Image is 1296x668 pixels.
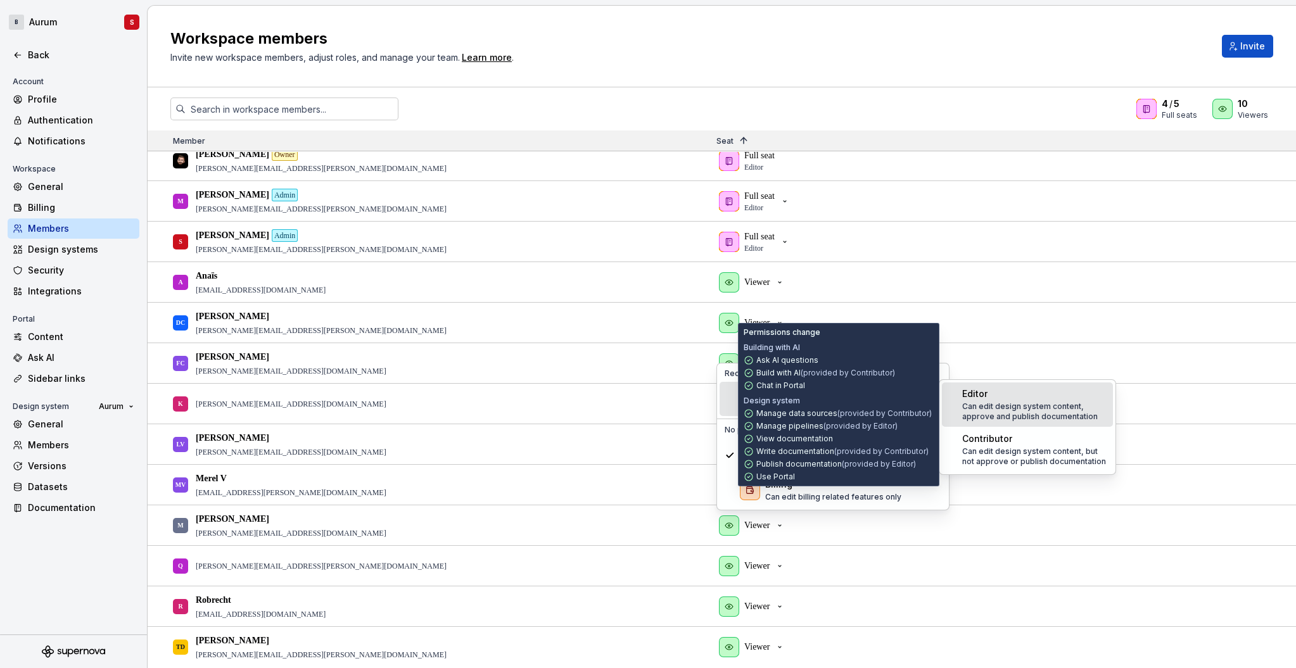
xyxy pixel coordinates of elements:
div: Requires paid seat [720,366,946,381]
button: Full seatEditor [716,189,795,214]
div: Billing [28,201,134,214]
a: Profile [8,89,139,110]
a: Learn more [462,51,512,64]
a: Integrations [8,281,139,301]
div: Design systems [28,243,134,256]
div: Versions [28,460,134,472]
button: Viewer [716,553,790,579]
div: Owner [272,148,298,161]
input: Search in workspace members... [186,98,398,120]
a: Ask AI [8,348,139,368]
p: Manage pipelines [756,421,898,431]
div: Notifications [28,135,134,148]
a: Authentication [8,110,139,130]
span: (provided by Editor) [823,421,898,431]
span: Aurum [99,401,124,412]
div: TD [176,634,185,659]
a: Supernova Logo [42,645,105,658]
p: [PERSON_NAME][EMAIL_ADDRESS][DOMAIN_NAME] [196,399,386,409]
div: M [177,189,183,213]
span: 10 [1238,98,1248,110]
p: [PERSON_NAME][EMAIL_ADDRESS][PERSON_NAME][DOMAIN_NAME] [196,325,447,336]
div: Content [28,331,134,343]
a: Members [8,218,139,239]
p: Anaïs [196,270,217,282]
div: Full seats [1162,110,1197,120]
p: Design system [744,396,800,406]
p: [PERSON_NAME][EMAIL_ADDRESS][PERSON_NAME][DOMAIN_NAME] [196,561,447,571]
p: Can edit billing related features only [765,492,901,502]
span: Invite [1240,40,1265,53]
a: General [8,414,139,434]
p: [PERSON_NAME] [196,351,269,363]
p: View documentation [756,434,833,444]
div: Workspace [8,161,61,177]
div: Aurum [29,16,57,28]
div: Back [28,49,134,61]
div: S [130,17,134,27]
p: [PERSON_NAME] [196,310,269,323]
div: Profile [28,93,134,106]
a: Security [8,260,139,280]
img: Sammy Sadati [173,153,188,168]
p: [EMAIL_ADDRESS][DOMAIN_NAME] [196,285,326,295]
p: Viewer [744,641,770,653]
a: Versions [8,456,139,476]
p: Can edit design system content, approve and publish documentation [962,401,1108,422]
div: Admin [272,189,298,201]
p: Permissions change [744,327,820,337]
div: Sidebar links [28,372,134,385]
p: [PERSON_NAME] [196,513,269,526]
div: Design system [8,399,74,414]
p: [PERSON_NAME][EMAIL_ADDRESS][DOMAIN_NAME] [196,366,386,376]
p: Publish documentation [756,459,916,469]
span: 4 [1162,98,1168,110]
div: Viewers [1238,110,1268,120]
button: Invite [1222,35,1273,58]
div: / [1162,98,1197,110]
span: 5 [1174,98,1179,110]
h2: Workspace members [170,28,1207,49]
div: No paid seat required [720,422,946,438]
p: [PERSON_NAME] [196,189,269,201]
button: Full seatEditor [716,229,795,255]
button: Viewer [716,634,790,660]
button: BAurumS [3,8,144,36]
p: [PERSON_NAME][EMAIL_ADDRESS][DOMAIN_NAME] [196,447,386,457]
p: Viewer [744,317,770,329]
span: (provided by Editor) [842,459,916,469]
div: R [178,594,182,619]
p: [PERSON_NAME][EMAIL_ADDRESS][PERSON_NAME][DOMAIN_NAME] [196,204,447,214]
span: Seat [716,136,734,146]
p: Use Portal [756,472,795,482]
span: Member [173,136,205,146]
span: (provided by Contributor) [801,368,895,377]
div: A [178,270,182,294]
p: Build with AI [756,368,895,378]
p: [PERSON_NAME][EMAIL_ADDRESS][PERSON_NAME][DOMAIN_NAME] [196,650,447,660]
a: Notifications [8,131,139,151]
div: Authentication [28,114,134,127]
span: (provided by Contributor) [837,408,932,418]
div: S [179,229,182,254]
p: [PERSON_NAME][EMAIL_ADDRESS][PERSON_NAME][DOMAIN_NAME] [196,244,447,255]
p: Building with AI [744,343,800,353]
a: Billing [8,198,139,218]
div: K [178,391,183,416]
div: Members [28,439,134,451]
div: Integrations [28,285,134,298]
div: Members [28,222,134,235]
div: DC [176,310,185,335]
a: Back [8,45,139,65]
p: Chat in Portal [756,381,805,391]
a: Documentation [8,498,139,518]
p: Robrecht [196,594,231,607]
p: Viewer [744,600,770,613]
button: Viewer [716,310,790,336]
p: Viewer [744,560,770,572]
div: Admin [272,229,298,242]
div: Contributor [962,432,1012,445]
a: Content [8,327,139,347]
p: [EMAIL_ADDRESS][DOMAIN_NAME] [196,609,326,619]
